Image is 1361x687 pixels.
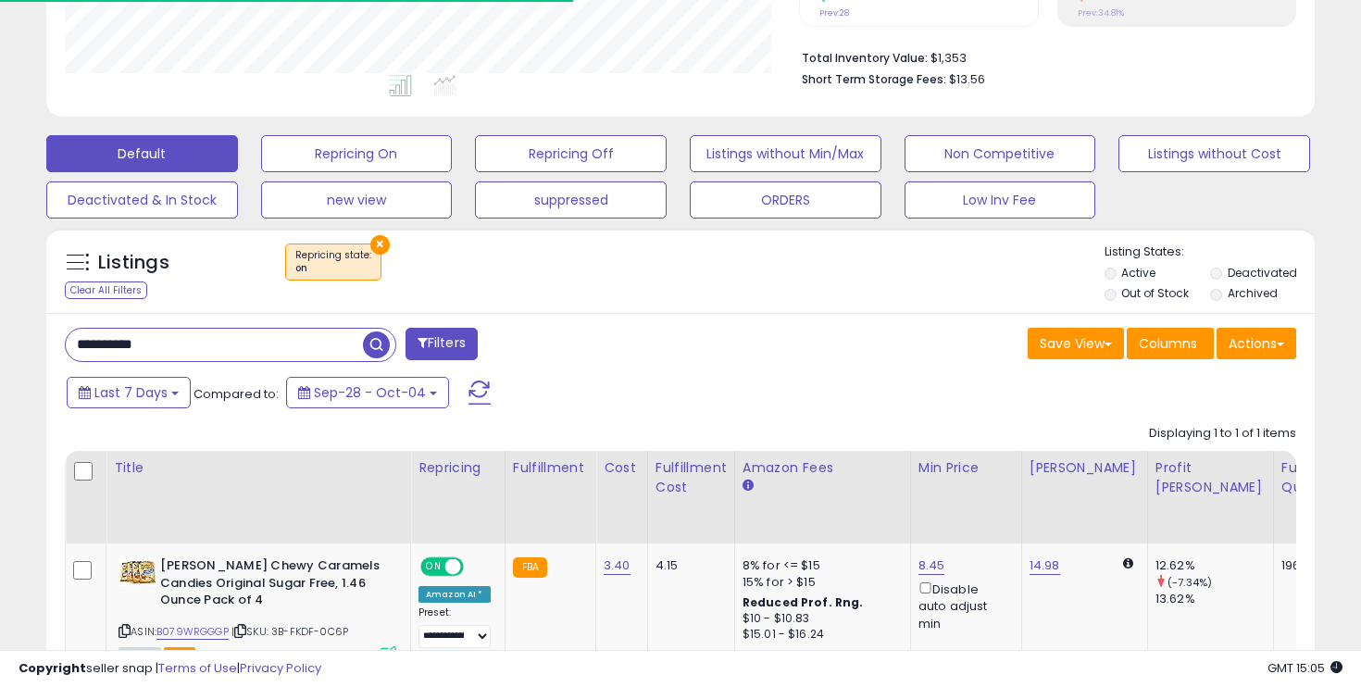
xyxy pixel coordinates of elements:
[1217,328,1296,359] button: Actions
[604,556,631,575] a: 3.40
[604,458,640,478] div: Cost
[65,281,147,299] div: Clear All Filters
[156,624,229,640] a: B079WRGGGP
[475,181,667,219] button: suppressed
[314,383,426,402] span: Sep-28 - Oct-04
[422,559,445,575] span: ON
[406,328,478,360] button: Filters
[46,181,238,219] button: Deactivated & In Stock
[261,135,453,172] button: Repricing On
[743,627,896,643] div: $15.01 - $16.24
[743,611,896,627] div: $10 - $10.83
[1149,425,1296,443] div: Displaying 1 to 1 of 1 items
[743,478,754,494] small: Amazon Fees.
[918,458,1014,478] div: Min Price
[1139,334,1197,353] span: Columns
[1127,328,1214,359] button: Columns
[286,377,449,408] button: Sep-28 - Oct-04
[295,262,371,275] div: on
[94,383,168,402] span: Last 7 Days
[905,135,1096,172] button: Non Competitive
[1030,458,1140,478] div: [PERSON_NAME]
[461,559,491,575] span: OFF
[802,71,946,87] b: Short Term Storage Fees:
[1121,265,1155,281] label: Active
[160,557,385,614] b: [PERSON_NAME] Chewy Caramels Candies Original Sugar Free, 1.46 Ounce Pack of 4
[905,181,1096,219] button: Low Inv Fee
[370,235,390,255] button: ×
[690,181,881,219] button: ORDERS
[1281,557,1339,574] div: 196
[949,70,985,88] span: $13.56
[240,659,321,677] a: Privacy Policy
[418,606,491,648] div: Preset:
[743,557,896,574] div: 8% for <= $15
[1281,458,1345,497] div: Fulfillable Quantity
[743,594,864,610] b: Reduced Prof. Rng.
[119,647,161,663] span: All listings currently available for purchase on Amazon
[1105,244,1316,261] p: Listing States:
[418,458,497,478] div: Repricing
[1228,285,1278,301] label: Archived
[67,377,191,408] button: Last 7 Days
[1118,135,1310,172] button: Listings without Cost
[918,579,1007,632] div: Disable auto adjust min
[743,458,903,478] div: Amazon Fees
[19,660,321,678] div: seller snap | |
[1028,328,1124,359] button: Save View
[1267,659,1342,677] span: 2025-10-12 15:05 GMT
[1030,556,1060,575] a: 14.98
[231,624,348,639] span: | SKU: 3B-FKDF-0C6P
[114,458,403,478] div: Title
[119,557,156,586] img: 51Ch0f-i5RL._SL40_.jpg
[513,557,547,578] small: FBA
[194,385,279,403] span: Compared to:
[802,45,1282,68] li: $1,353
[475,135,667,172] button: Repricing Off
[1155,557,1273,574] div: 12.62%
[158,659,237,677] a: Terms of Use
[295,248,371,276] span: Repricing state :
[418,586,491,603] div: Amazon AI *
[743,574,896,591] div: 15% for > $15
[918,556,945,575] a: 8.45
[656,557,720,574] div: 4.15
[656,458,727,497] div: Fulfillment Cost
[164,647,195,663] span: FBA
[690,135,881,172] button: Listings without Min/Max
[19,659,86,677] strong: Copyright
[46,135,238,172] button: Default
[1121,285,1189,301] label: Out of Stock
[819,7,849,19] small: Prev: 28
[1155,458,1266,497] div: Profit [PERSON_NAME]
[513,458,588,478] div: Fulfillment
[1228,265,1297,281] label: Deactivated
[1167,575,1212,590] small: (-7.34%)
[98,250,169,276] h5: Listings
[1078,7,1124,19] small: Prev: 34.81%
[261,181,453,219] button: new view
[802,50,928,66] b: Total Inventory Value:
[1155,591,1273,607] div: 13.62%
